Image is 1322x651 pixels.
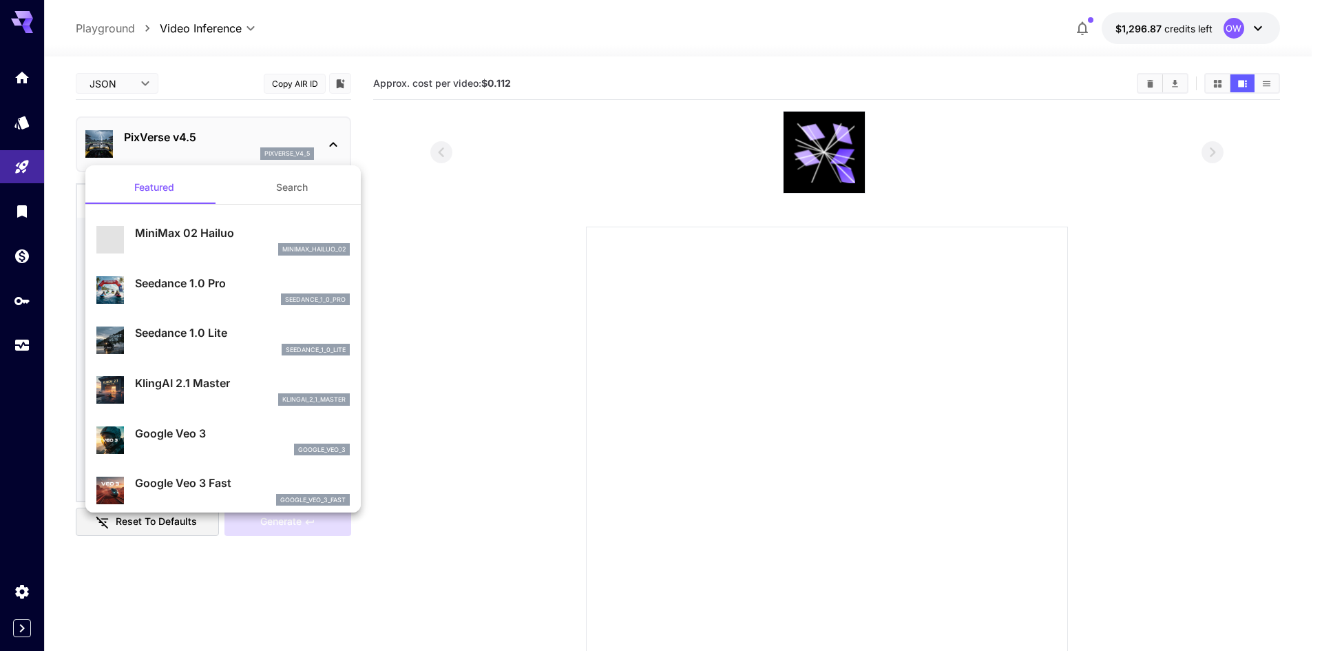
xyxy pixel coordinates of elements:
[223,171,361,204] button: Search
[298,445,346,455] p: google_veo_3
[135,375,350,391] p: KlingAI 2.1 Master
[282,245,346,254] p: minimax_hailuo_02
[135,225,350,241] p: MiniMax 02 Hailuo
[135,275,350,291] p: Seedance 1.0 Pro
[135,324,350,341] p: Seedance 1.0 Lite
[282,395,346,404] p: klingai_2_1_master
[286,345,346,355] p: seedance_1_0_lite
[96,369,350,411] div: KlingAI 2.1 Masterklingai_2_1_master
[280,495,346,505] p: google_veo_3_fast
[135,475,350,491] p: Google Veo 3 Fast
[85,171,223,204] button: Featured
[96,469,350,511] div: Google Veo 3 Fastgoogle_veo_3_fast
[135,425,350,442] p: Google Veo 3
[96,269,350,311] div: Seedance 1.0 Proseedance_1_0_pro
[96,319,350,361] div: Seedance 1.0 Liteseedance_1_0_lite
[96,219,350,261] div: MiniMax 02 Hailuominimax_hailuo_02
[285,295,346,304] p: seedance_1_0_pro
[96,420,350,462] div: Google Veo 3google_veo_3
